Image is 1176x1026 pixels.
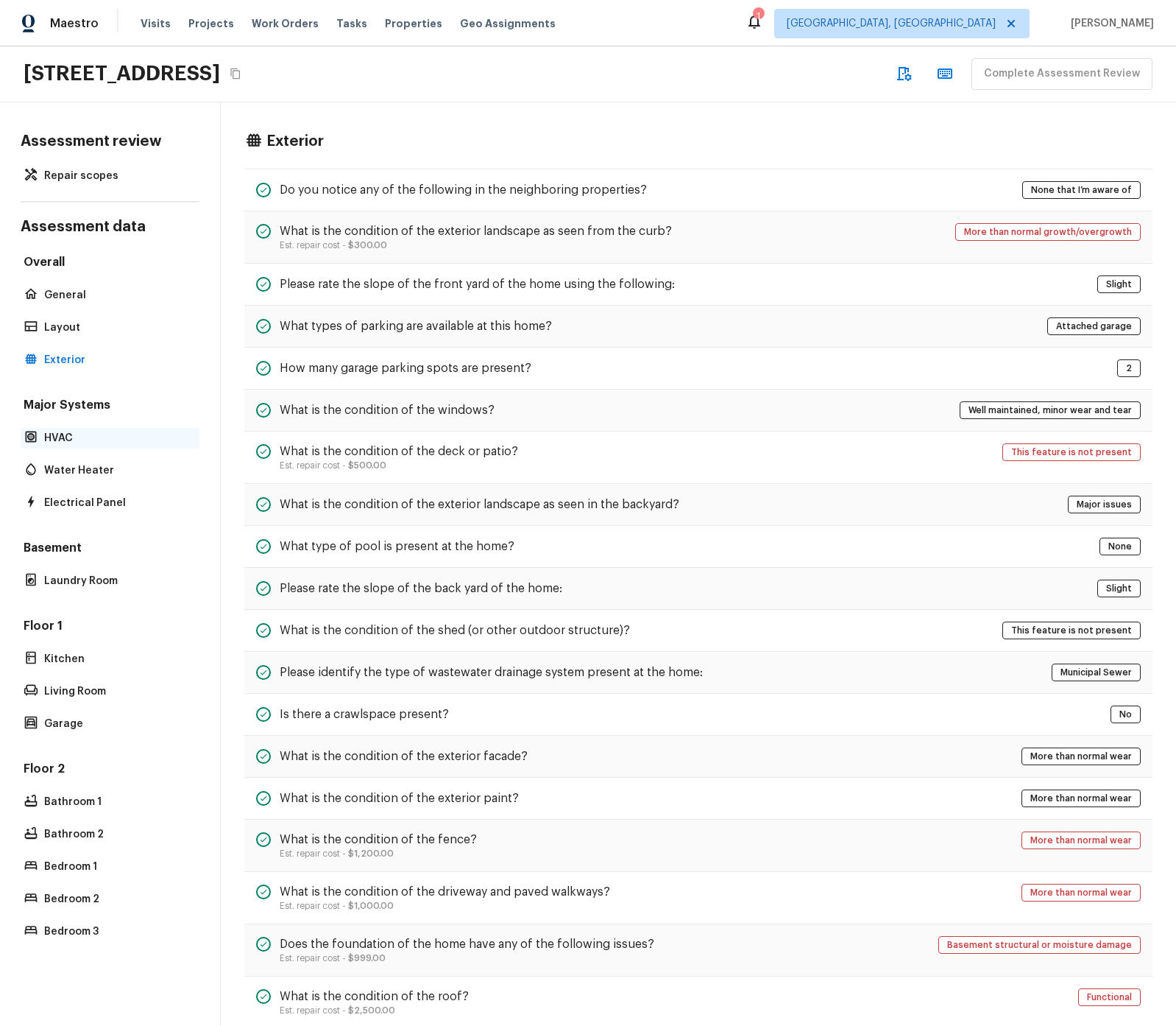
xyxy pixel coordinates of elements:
[348,461,386,470] span: $500.00
[280,790,519,807] h5: What is the condition of the exterior paint?
[1082,990,1137,1005] span: Functional
[44,652,191,667] p: Kitchen
[1025,749,1137,764] span: More than normal wear
[280,223,672,239] h5: What is the condition of the exterior landscape as seen from the curb?
[280,239,672,251] p: Est. repair cost -
[280,952,654,964] p: Est. repair cost -
[1114,707,1137,722] span: No
[336,18,367,29] span: Tasks
[280,936,654,952] h5: Does the foundation of the home have any of the following issues?
[266,132,324,151] h4: Exterior
[1065,16,1154,31] span: [PERSON_NAME]
[280,988,469,1005] h5: What is the condition of the roof?
[188,16,234,31] span: Projects
[44,320,191,335] p: Layout
[280,622,630,639] h5: What is the condition of the shed (or other outdoor structure)?
[1101,277,1137,292] span: Slight
[44,288,191,303] p: General
[226,64,245,83] button: Copy Address
[44,169,191,183] p: Repair scopes
[1055,665,1137,680] span: Municipal Sewer
[280,664,703,681] h5: Please identify the type of wastewater drainage system present at the home:
[348,241,387,250] span: $300.00
[963,403,1137,418] span: Well maintained, minor wear and tear
[280,580,562,597] h5: Please rate the slope of the back yard of the home:
[44,892,191,907] p: Bedroom 2
[280,276,675,292] h5: Please rate the slope of the front yard of the home using the following:
[1025,885,1137,900] span: More than normal wear
[141,16,171,31] span: Visits
[50,16,99,31] span: Maestro
[280,360,531,376] h5: How many garage parking spots are present?
[348,1006,395,1015] span: $2,500.00
[280,318,552,334] h5: What types of parking are available at this home?
[44,574,191,588] p: Laundry Room
[44,827,191,842] p: Bathroom 2
[44,924,191,939] p: Bedroom 3
[44,860,191,874] p: Bedroom 1
[1025,833,1137,848] span: More than normal wear
[280,900,610,912] p: Est. repair cost -
[1071,497,1137,512] span: Major issues
[21,254,199,273] h5: Overall
[280,1005,469,1016] p: Est. repair cost -
[280,460,518,471] p: Est. repair cost -
[280,182,647,198] h5: Do you notice any of the following in the neighboring properties?
[21,540,199,559] h5: Basement
[280,748,528,765] h5: What is the condition of the exterior facade?
[348,954,386,963] span: $999.00
[44,353,191,368] p: Exterior
[44,496,191,510] p: Electrical Panel
[21,618,199,637] h5: Floor 1
[1101,581,1137,596] span: Slight
[252,16,319,31] span: Work Orders
[1006,623,1137,638] span: This feature is not present
[21,132,199,151] h4: Assessment review
[280,538,514,555] h5: What type of pool is present at the home?
[1025,791,1137,806] span: More than normal wear
[21,217,199,239] h4: Assessment data
[1121,361,1137,376] span: 2
[21,761,199,780] h5: Floor 2
[21,397,199,416] h5: Major Systems
[348,849,394,858] span: $1,200.00
[1103,539,1137,554] span: None
[385,16,442,31] span: Properties
[942,938,1137,952] span: Basement structural or moisture damage
[24,60,220,87] h2: [STREET_ADDRESS]
[280,848,477,860] p: Est. repair cost -
[1006,445,1137,460] span: This feature is not present
[280,402,495,418] h5: What is the condition of the windows?
[44,795,191,809] p: Bathroom 1
[280,706,449,723] h5: Is there a crawlspace present?
[280,884,610,900] h5: What is the condition of the driveway and paved walkways?
[959,225,1137,239] span: More than normal growth/overgrowth
[787,16,996,31] span: [GEOGRAPHIC_DATA], [GEOGRAPHIC_DATA]
[44,431,191,446] p: HVAC
[1051,319,1137,334] span: Attached garage
[348,902,394,910] span: $1,000.00
[753,9,763,24] div: 1
[44,463,191,478] p: Water Heater
[44,717,191,731] p: Garage
[1026,183,1137,197] span: None that I’m aware of
[280,496,679,513] h5: What is the condition of the exterior landscape as seen in the backyard?
[44,684,191,699] p: Living Room
[460,16,556,31] span: Geo Assignments
[280,832,477,848] h5: What is the condition of the fence?
[280,443,518,460] h5: What is the condition of the deck or patio?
